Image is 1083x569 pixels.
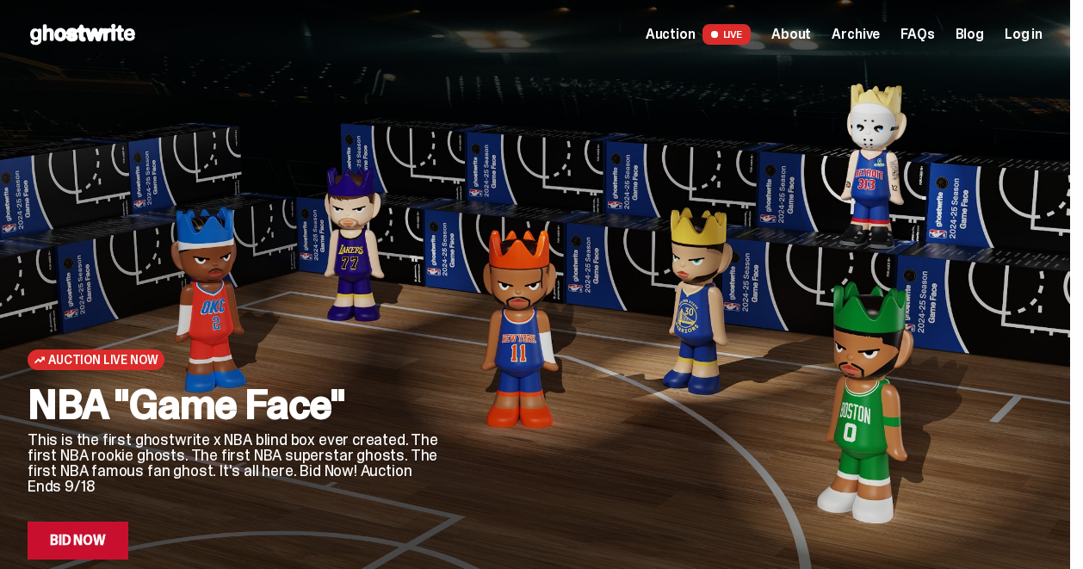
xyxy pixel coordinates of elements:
a: Log in [1005,28,1043,41]
span: Auction [646,28,696,41]
a: FAQs [900,28,934,41]
a: About [771,28,811,41]
a: Archive [832,28,880,41]
a: Blog [956,28,984,41]
span: Auction Live Now [48,353,158,367]
a: Auction LIVE [646,24,751,45]
span: LIVE [702,24,752,45]
p: This is the first ghostwrite x NBA blind box ever created. The first NBA rookie ghosts. The first... [28,432,439,494]
h2: NBA "Game Face" [28,384,439,425]
a: Bid Now [28,522,128,560]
